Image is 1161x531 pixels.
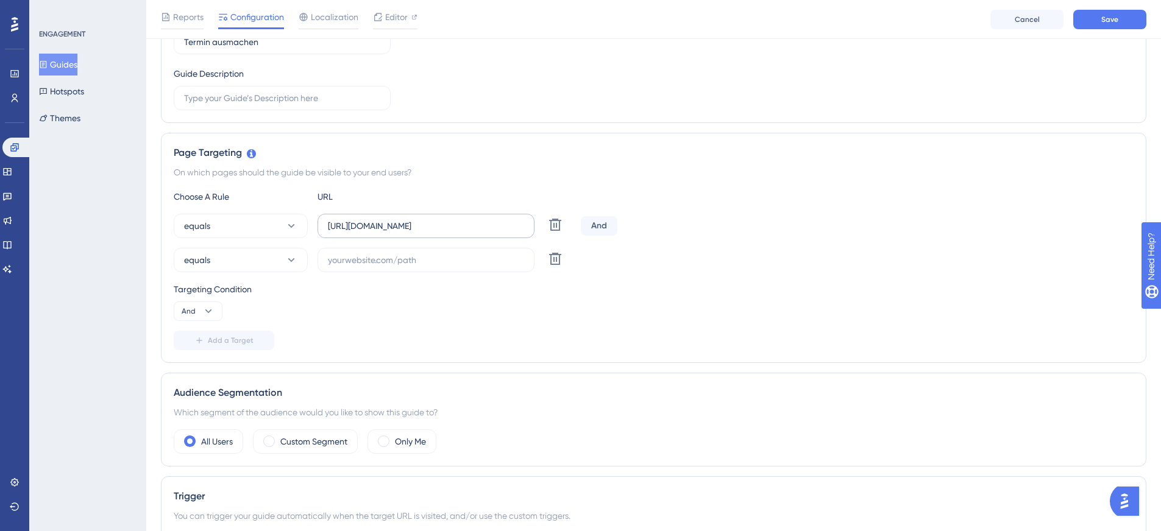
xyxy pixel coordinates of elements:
[1110,483,1146,519] iframe: UserGuiding AI Assistant Launcher
[385,10,408,24] span: Editor
[174,331,274,350] button: Add a Target
[174,189,308,204] div: Choose A Rule
[174,282,1134,297] div: Targeting Condition
[1073,10,1146,29] button: Save
[174,165,1134,180] div: On which pages should the guide be visible to your end users?
[184,35,380,49] input: Type your Guide’s Name here
[184,253,210,267] span: equals
[318,189,452,204] div: URL
[328,219,524,233] input: yourwebsite.com/path
[230,10,284,24] span: Configuration
[184,91,380,105] input: Type your Guide’s Description here
[174,248,308,272] button: equals
[39,107,80,129] button: Themes
[1015,15,1040,24] span: Cancel
[39,54,77,76] button: Guides
[174,214,308,238] button: equals
[29,3,76,18] span: Need Help?
[280,434,347,449] label: Custom Segment
[184,219,210,233] span: equals
[173,10,204,24] span: Reports
[201,434,233,449] label: All Users
[174,146,1134,160] div: Page Targeting
[174,301,222,321] button: And
[174,508,1134,523] div: You can trigger your guide automatically when the target URL is visited, and/or use the custom tr...
[208,336,254,345] span: Add a Target
[990,10,1063,29] button: Cancel
[581,216,617,236] div: And
[39,29,85,39] div: ENGAGEMENT
[395,434,426,449] label: Only Me
[182,306,196,316] span: And
[311,10,358,24] span: Localization
[174,489,1134,504] div: Trigger
[174,385,1134,400] div: Audience Segmentation
[328,253,524,267] input: yourwebsite.com/path
[174,405,1134,420] div: Which segment of the audience would you like to show this guide to?
[1101,15,1118,24] span: Save
[39,80,84,102] button: Hotspots
[174,66,244,81] div: Guide Description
